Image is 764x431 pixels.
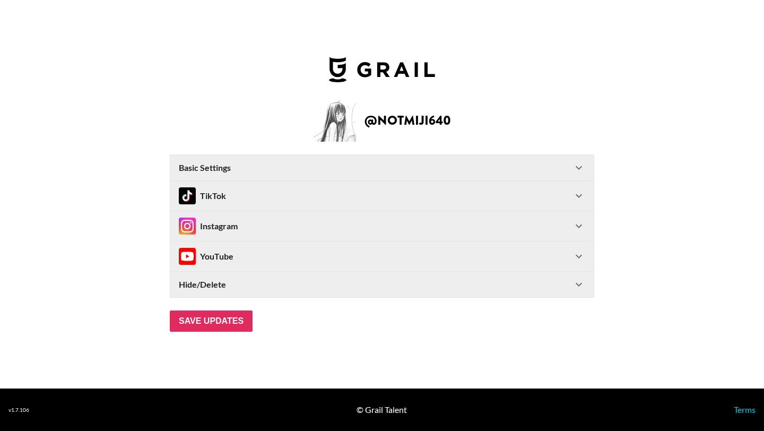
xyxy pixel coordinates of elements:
[179,248,196,265] img: Instagram
[734,404,756,415] a: Terms
[179,187,226,204] div: TikTok
[170,272,594,297] div: Hide/Delete
[170,311,253,332] input: Save Updates
[179,162,231,173] strong: Basic Settings
[179,218,196,235] img: Instagram
[179,218,238,235] div: Instagram
[357,404,407,415] div: © Grail Talent
[314,99,356,142] img: Creator
[8,407,29,413] div: v 1.7.106
[170,242,594,271] div: InstagramYouTube
[179,279,226,290] strong: Hide/Delete
[364,114,451,127] h2: @ notmiji640
[170,211,594,241] div: InstagramInstagram
[170,181,594,211] div: TikTokTikTok
[179,187,196,204] img: TikTok
[170,155,594,180] div: Basic Settings
[179,248,233,265] div: YouTube
[329,57,435,82] img: Grail Talent Logo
